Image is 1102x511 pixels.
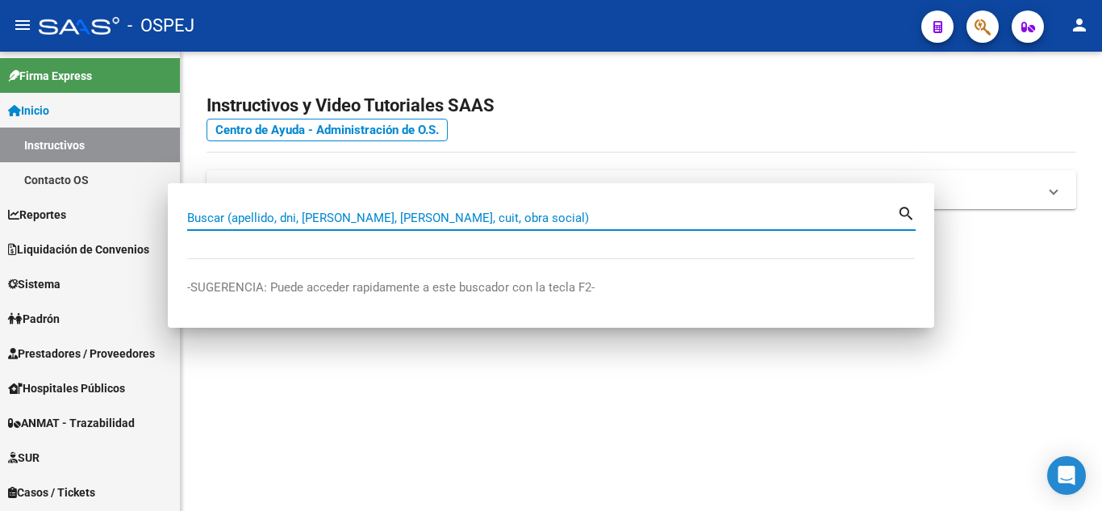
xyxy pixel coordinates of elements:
[8,449,40,467] span: SUR
[207,90,1076,121] h2: Instructivos y Video Tutoriales SAAS
[8,206,66,224] span: Reportes
[207,119,448,141] a: Centro de Ayuda - Administración de O.S.
[13,15,32,35] mat-icon: menu
[897,203,916,222] mat-icon: search
[8,379,125,397] span: Hospitales Públicos
[8,67,92,85] span: Firma Express
[8,484,95,501] span: Casos / Tickets
[8,310,60,328] span: Padrón
[8,241,149,258] span: Liquidación de Convenios
[8,102,49,119] span: Inicio
[374,181,579,199] span: (haga click aquí para ver los tutoriales)
[8,275,61,293] span: Sistema
[8,414,135,432] span: ANMAT - Trazabilidad
[187,279,915,297] p: -SUGERENCIA: Puede acceder rapidamente a este buscador con la tecla F2-
[8,345,155,362] span: Prestadores / Proveedores
[226,181,374,199] strong: Comprobantes / Facturas
[127,8,194,44] span: - OSPEJ
[1070,15,1089,35] mat-icon: person
[1047,456,1086,495] div: Open Intercom Messenger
